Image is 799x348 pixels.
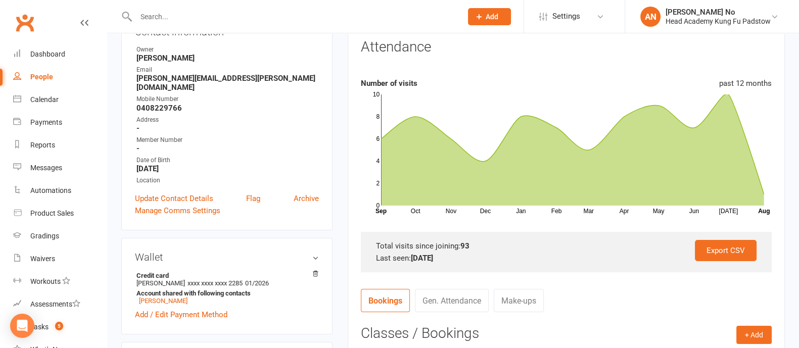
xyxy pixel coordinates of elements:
[30,141,55,149] div: Reports
[552,5,580,28] span: Settings
[719,77,772,89] div: past 12 months
[468,8,511,25] button: Add
[13,270,107,293] a: Workouts
[136,272,314,279] strong: Credit card
[494,289,544,312] a: Make-ups
[136,164,319,173] strong: [DATE]
[361,39,431,55] h3: Attendance
[135,205,220,217] a: Manage Comms Settings
[12,10,37,35] a: Clubworx
[13,134,107,157] a: Reports
[136,135,319,145] div: Member Number
[361,326,772,341] h3: Classes / Bookings
[136,124,319,133] strong: -
[13,111,107,134] a: Payments
[30,118,62,126] div: Payments
[135,192,213,205] a: Update Contact Details
[695,240,757,261] a: Export CSV
[361,79,417,88] strong: Number of visits
[136,45,319,55] div: Owner
[13,43,107,66] a: Dashboard
[136,104,319,113] strong: 0408229766
[294,192,319,205] a: Archive
[736,326,772,344] button: + Add
[30,209,74,217] div: Product Sales
[136,65,319,75] div: Email
[136,115,319,125] div: Address
[136,289,314,297] strong: Account shared with following contacts
[640,7,661,27] div: AN
[666,17,771,26] div: Head Academy Kung Fu Padstow
[246,192,260,205] a: Flag
[187,279,243,287] span: xxxx xxxx xxxx 2285
[376,240,757,252] div: Total visits since joining:
[666,8,771,17] div: [PERSON_NAME] No
[13,202,107,225] a: Product Sales
[13,225,107,247] a: Gradings
[139,297,187,305] a: [PERSON_NAME]
[415,289,489,312] a: Gen. Attendance
[245,279,269,287] span: 01/2026
[30,95,59,104] div: Calendar
[411,254,433,263] strong: [DATE]
[136,94,319,104] div: Mobile Number
[13,179,107,202] a: Automations
[30,255,55,263] div: Waivers
[135,270,319,306] li: [PERSON_NAME]
[13,293,107,316] a: Assessments
[136,176,319,185] div: Location
[135,22,319,37] h3: Contact information
[30,73,53,81] div: People
[30,300,80,308] div: Assessments
[135,252,319,263] h3: Wallet
[13,157,107,179] a: Messages
[30,50,65,58] div: Dashboard
[136,54,319,63] strong: [PERSON_NAME]
[55,322,63,330] span: 5
[30,232,59,240] div: Gradings
[13,316,107,338] a: Tasks 5
[136,144,319,153] strong: -
[136,74,319,92] strong: [PERSON_NAME][EMAIL_ADDRESS][PERSON_NAME][DOMAIN_NAME]
[136,156,319,165] div: Date of Birth
[376,252,757,264] div: Last seen:
[30,186,71,194] div: Automations
[361,289,410,312] a: Bookings
[486,13,498,21] span: Add
[13,66,107,88] a: People
[13,88,107,111] a: Calendar
[10,314,34,338] div: Open Intercom Messenger
[30,164,62,172] div: Messages
[30,277,61,285] div: Workouts
[13,247,107,270] a: Waivers
[460,241,469,251] strong: 93
[135,309,227,321] a: Add / Edit Payment Method
[133,10,455,24] input: Search...
[30,323,49,331] div: Tasks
